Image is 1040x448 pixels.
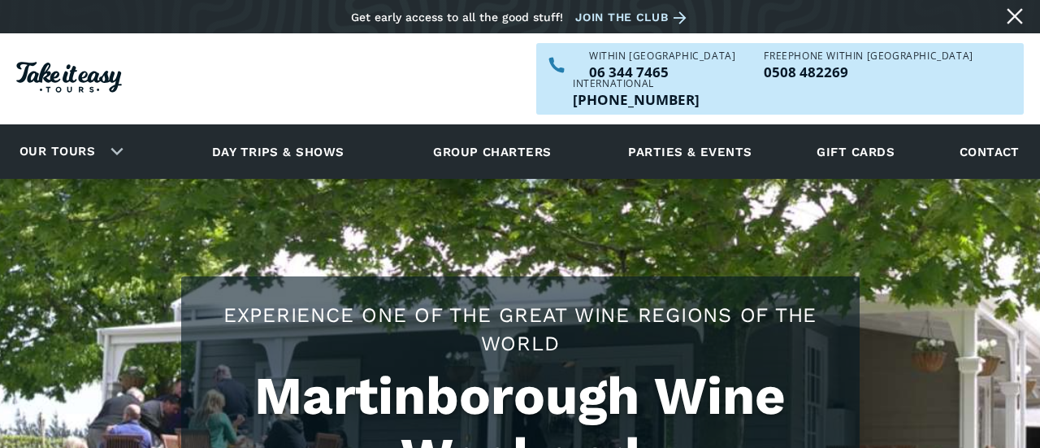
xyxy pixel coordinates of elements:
div: WITHIN [GEOGRAPHIC_DATA] [589,51,735,61]
h2: Experience one of the great wine regions of the world [197,301,843,358]
a: Gift cards [808,129,903,174]
a: Call us within NZ on 063447465 [589,65,735,79]
a: Close message [1002,3,1028,29]
p: 0508 482269 [764,65,973,79]
a: Group charters [413,129,571,174]
a: Day trips & shows [192,129,365,174]
a: Contact [951,129,1028,174]
a: Our tours [7,133,107,171]
div: Freephone WITHIN [GEOGRAPHIC_DATA] [764,51,973,61]
img: Take it easy Tours logo [16,62,122,93]
a: Join the club [575,7,692,28]
a: Call us outside of NZ on +6463447465 [573,93,700,107]
p: 06 344 7465 [589,65,735,79]
a: Parties & events [620,129,760,174]
p: [PHONE_NUMBER] [573,93,700,107]
div: International [573,79,700,89]
a: Call us freephone within NZ on 0508482269 [764,65,973,79]
div: Get early access to all the good stuff! [351,11,563,24]
a: Homepage [16,54,122,105]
